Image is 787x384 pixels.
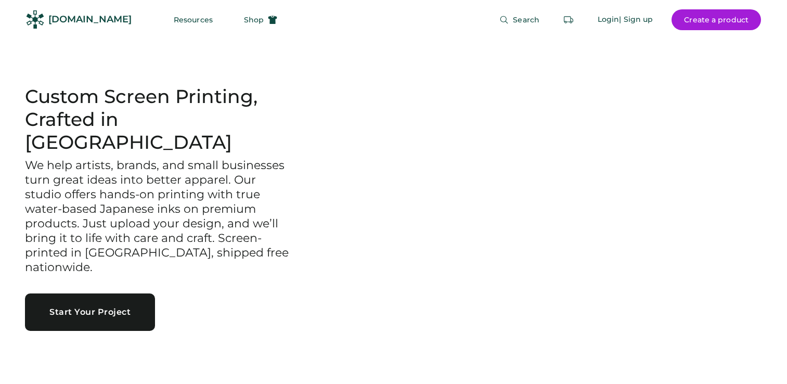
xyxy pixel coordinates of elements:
button: Search [487,9,552,30]
span: Shop [244,16,264,23]
button: Create a product [672,9,761,30]
div: [DOMAIN_NAME] [48,13,132,26]
div: | Sign up [619,15,653,25]
span: Search [513,16,539,23]
img: Rendered Logo - Screens [26,10,44,29]
button: Retrieve an order [558,9,579,30]
h3: We help artists, brands, and small businesses turn great ideas into better apparel. Our studio of... [25,158,290,275]
div: Login [598,15,620,25]
h1: Custom Screen Printing, Crafted in [GEOGRAPHIC_DATA] [25,85,290,154]
button: Start Your Project [25,293,155,331]
button: Shop [231,9,290,30]
button: Resources [161,9,225,30]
